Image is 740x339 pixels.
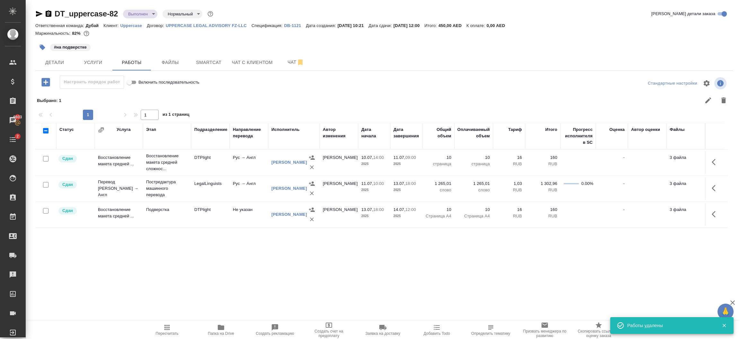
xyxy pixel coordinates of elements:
[126,11,150,17] button: Выполнен
[458,180,490,187] p: 1 265,01
[466,23,487,28] p: К оплате:
[230,203,268,226] td: Не указан
[72,31,82,36] p: 82%
[631,126,660,133] div: Автор оценки
[670,126,684,133] div: Файлы
[271,212,307,217] a: [PERSON_NAME]
[393,207,405,212] p: 14.07,
[528,180,557,187] p: 1 302,96
[320,151,358,174] td: [PERSON_NAME]
[95,203,143,226] td: Восстановление макета средней ...
[369,23,393,28] p: Дата сдачи:
[716,93,731,108] button: Удалить
[271,160,307,165] a: [PERSON_NAME]
[166,23,251,28] p: UPPERCASE LEGAL ADVISORY FZ-LLC
[496,213,522,219] p: RUB
[307,188,317,198] button: Удалить
[700,93,716,108] button: Редактировать
[2,132,24,148] a: 2
[609,126,625,133] div: Оценка
[361,213,387,219] p: 2025
[35,31,72,36] p: Маржинальность:
[230,177,268,200] td: Рус → Англ
[82,29,91,38] button: 1622.96 RUB; 0.00 AED;
[117,126,130,133] div: Услуга
[232,59,273,67] span: Чат с клиентом
[528,213,557,219] p: RUB
[78,59,109,67] span: Услуги
[206,10,215,18] button: Доп статусы указывают на важность/срочность заказа
[307,153,317,162] button: Назначить
[45,10,52,18] button: Скопировать ссылку
[545,126,557,133] div: Итого
[426,180,451,187] p: 1 265,01
[646,78,699,88] div: split button
[581,180,593,187] div: 0.00%
[146,179,188,198] p: Постредактура машинного перевода
[457,126,490,139] div: Оплачиваемый объем
[425,23,438,28] p: Итого:
[405,181,416,186] p: 18:00
[166,11,195,17] button: Нормальный
[627,322,712,329] div: Работы удалены
[487,23,510,28] p: 0,00 AED
[280,58,311,66] span: Чат
[405,207,416,212] p: 12:00
[54,44,87,50] p: #на подверстке
[307,162,317,172] button: Удалить
[393,23,425,28] p: [DATE] 12:00
[193,59,224,67] span: Smartcat
[623,155,625,160] a: -
[714,77,728,89] span: Посмотреть информацию
[62,207,73,214] p: Сдан
[373,207,384,212] p: 18:00
[35,23,86,28] p: Ответственная команда:
[438,23,466,28] p: 450,00 AED
[251,23,284,28] p: Спецификация:
[191,151,230,174] td: DTPlight
[37,98,61,103] span: Выбрано : 1
[670,206,702,213] p: 3 файла
[146,206,188,213] p: Подверстка
[35,10,43,18] button: Скопировать ссылку для ЯМессенджера
[307,215,317,224] button: Удалить
[670,154,702,161] p: 3 файла
[528,187,557,193] p: RUB
[361,207,373,212] p: 13.07,
[58,206,92,215] div: Менеджер проверил работу исполнителя, передает ее на следующий этап
[194,126,227,133] div: Подразделение
[528,154,557,161] p: 160
[55,9,118,18] a: DT_uppercase-82
[373,155,384,160] p: 14:00
[651,11,715,17] span: [PERSON_NAME] детали заказа
[528,206,557,213] p: 160
[426,126,451,139] div: Общий объем
[95,151,143,174] td: Восстановление макета средней ...
[496,161,522,167] p: RUB
[426,154,451,161] p: 10
[623,207,625,212] a: -
[426,161,451,167] p: страница
[2,112,24,128] a: 6603
[296,59,304,66] svg: Отписаться
[361,161,387,167] p: 2025
[306,23,337,28] p: Дата создания:
[95,176,143,201] td: Перевод [PERSON_NAME] → Англ
[405,155,416,160] p: 09:00
[718,323,731,328] button: Закрыть
[39,59,70,67] span: Детали
[528,161,557,167] p: RUB
[496,187,522,193] p: RUB
[393,187,419,193] p: 2025
[708,180,723,196] button: Здесь прячутся важные кнопки
[191,177,230,200] td: LegalLinguists
[426,206,451,213] p: 10
[62,155,73,162] p: Сдан
[271,126,300,133] div: Исполнитель
[58,154,92,163] div: Менеджер проверил работу исполнителя, передает ее на следующий этап
[393,161,419,167] p: 2025
[393,155,405,160] p: 11.07,
[120,23,147,28] a: Uppercase
[361,187,387,193] p: 2025
[458,206,490,213] p: 10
